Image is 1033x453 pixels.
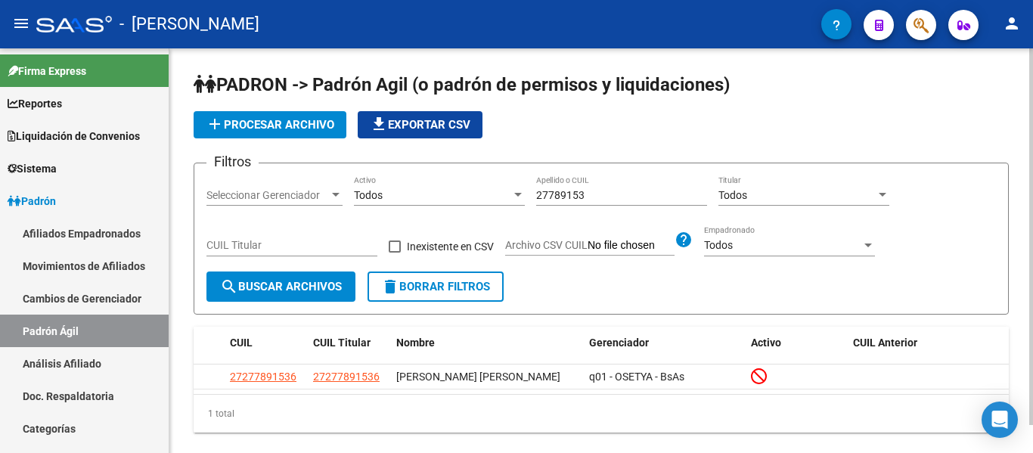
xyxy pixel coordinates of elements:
[505,239,588,251] span: Archivo CSV CUIL
[381,278,399,296] mat-icon: delete
[751,337,781,349] span: Activo
[230,371,296,383] span: 27277891536
[370,115,388,133] mat-icon: file_download
[313,371,380,383] span: 27277891536
[354,189,383,201] span: Todos
[8,63,86,79] span: Firma Express
[206,115,224,133] mat-icon: add
[224,327,307,359] datatable-header-cell: CUIL
[390,327,583,359] datatable-header-cell: Nombre
[194,111,346,138] button: Procesar archivo
[230,337,253,349] span: CUIL
[589,371,684,383] span: q01 - OSETYA - BsAs
[220,280,342,293] span: Buscar Archivos
[396,371,560,383] span: [PERSON_NAME] [PERSON_NAME]
[381,280,490,293] span: Borrar Filtros
[313,337,371,349] span: CUIL Titular
[8,160,57,177] span: Sistema
[220,278,238,296] mat-icon: search
[206,271,355,302] button: Buscar Archivos
[307,327,390,359] datatable-header-cell: CUIL Titular
[206,151,259,172] h3: Filtros
[8,193,56,209] span: Padrón
[589,337,649,349] span: Gerenciador
[206,189,329,202] span: Seleccionar Gerenciador
[8,128,140,144] span: Liquidación de Convenios
[583,327,746,359] datatable-header-cell: Gerenciador
[194,395,1009,433] div: 1 total
[12,14,30,33] mat-icon: menu
[745,327,847,359] datatable-header-cell: Activo
[847,327,1010,359] datatable-header-cell: CUIL Anterior
[704,239,733,251] span: Todos
[396,337,435,349] span: Nombre
[194,74,730,95] span: PADRON -> Padrón Agil (o padrón de permisos y liquidaciones)
[358,111,482,138] button: Exportar CSV
[368,271,504,302] button: Borrar Filtros
[718,189,747,201] span: Todos
[853,337,917,349] span: CUIL Anterior
[407,237,494,256] span: Inexistente en CSV
[982,402,1018,438] div: Open Intercom Messenger
[8,95,62,112] span: Reportes
[588,239,675,253] input: Archivo CSV CUIL
[675,231,693,249] mat-icon: help
[119,8,259,41] span: - [PERSON_NAME]
[1003,14,1021,33] mat-icon: person
[206,118,334,132] span: Procesar archivo
[370,118,470,132] span: Exportar CSV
